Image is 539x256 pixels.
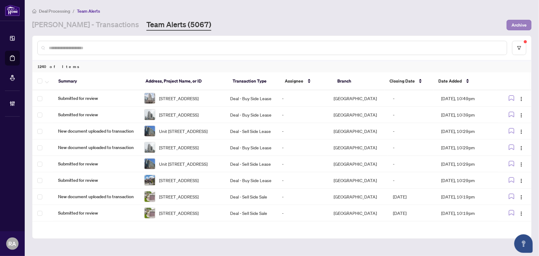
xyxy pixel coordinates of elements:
[329,90,388,107] td: [GEOGRAPHIC_DATA]
[228,72,280,90] th: Transaction Type
[159,177,199,184] span: [STREET_ADDRESS]
[519,146,524,151] img: Logo
[159,193,199,200] span: [STREET_ADDRESS]
[58,95,134,102] span: Submitted for review
[225,123,277,139] td: Deal - Sell Side Lease
[145,126,155,136] img: thumbnail-img
[329,123,388,139] td: [GEOGRAPHIC_DATA]
[277,189,329,205] td: -
[514,234,533,253] button: Open asap
[388,156,436,172] td: -
[277,172,329,189] td: -
[159,210,199,216] span: [STREET_ADDRESS]
[159,144,199,151] span: [STREET_ADDRESS]
[507,20,532,30] button: Archive
[436,139,498,156] td: [DATE], 10:29pm
[512,20,527,30] span: Archive
[385,72,433,90] th: Closing Date
[225,156,277,172] td: Deal - Sell Side Lease
[145,109,155,120] img: thumbnail-img
[225,189,277,205] td: Deal - Sell Side Sale
[329,107,388,123] td: [GEOGRAPHIC_DATA]
[516,208,526,218] button: Logo
[388,90,436,107] td: -
[145,191,155,202] img: thumbnail-img
[141,72,228,90] th: Address, Project Name, or ID
[516,93,526,103] button: Logo
[519,195,524,200] img: Logo
[58,193,134,200] span: New document uploaded to transaction
[9,239,16,248] span: RA
[516,126,526,136] button: Logo
[58,128,134,134] span: New document uploaded to transaction
[39,8,70,14] span: Deal Processing
[329,205,388,221] td: [GEOGRAPHIC_DATA]
[277,139,329,156] td: -
[436,189,498,205] td: [DATE], 10:19pm
[390,78,415,84] span: Closing Date
[329,156,388,172] td: [GEOGRAPHIC_DATA]
[159,128,208,134] span: Unit [STREET_ADDRESS]
[519,129,524,134] img: Logo
[388,189,436,205] td: [DATE]
[145,175,155,186] img: thumbnail-img
[145,142,155,153] img: thumbnail-img
[225,172,277,189] td: Deal - Buy Side Lease
[159,95,199,102] span: [STREET_ADDRESS]
[225,90,277,107] td: Deal - Buy Side Lease
[388,107,436,123] td: -
[517,46,521,50] span: filter
[388,172,436,189] td: -
[516,159,526,169] button: Logo
[519,162,524,167] img: Logo
[332,72,385,90] th: Branch
[329,189,388,205] td: [GEOGRAPHIC_DATA]
[329,139,388,156] td: [GEOGRAPHIC_DATA]
[32,9,36,13] span: home
[53,72,141,90] th: Summary
[146,19,211,31] a: Team Alerts (5067)
[436,205,498,221] td: [DATE], 10:19pm
[436,172,498,189] td: [DATE], 10:29pm
[436,156,498,172] td: [DATE], 10:29pm
[58,144,134,151] span: New document uploaded to transaction
[225,205,277,221] td: Deal - Sell Side Sale
[58,210,134,216] span: Submitted for review
[225,107,277,123] td: Deal - Buy Side Lease
[225,139,277,156] td: Deal - Buy Side Lease
[277,123,329,139] td: -
[145,93,155,104] img: thumbnail-img
[32,61,531,72] div: 1240 of Items
[388,123,436,139] td: -
[519,211,524,216] img: Logo
[280,72,332,90] th: Assignee
[77,8,100,14] span: Team Alerts
[73,7,74,15] li: /
[434,72,496,90] th: Date Added
[285,78,304,84] span: Assignee
[159,160,208,167] span: Unit [STREET_ADDRESS]
[5,5,20,16] img: logo
[329,172,388,189] td: [GEOGRAPHIC_DATA]
[516,192,526,202] button: Logo
[519,113,524,118] img: Logo
[277,90,329,107] td: -
[32,19,139,31] a: [PERSON_NAME] - Transactions
[519,96,524,101] img: Logo
[436,123,498,139] td: [DATE], 10:29pm
[58,111,134,118] span: Submitted for review
[145,159,155,169] img: thumbnail-img
[436,90,498,107] td: [DATE], 10:49pm
[145,208,155,218] img: thumbnail-img
[516,175,526,185] button: Logo
[516,110,526,120] button: Logo
[277,156,329,172] td: -
[58,160,134,167] span: Submitted for review
[516,143,526,152] button: Logo
[277,107,329,123] td: -
[512,41,526,55] button: filter
[58,177,134,184] span: Submitted for review
[436,107,498,123] td: [DATE], 10:39pm
[519,178,524,183] img: Logo
[159,111,199,118] span: [STREET_ADDRESS]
